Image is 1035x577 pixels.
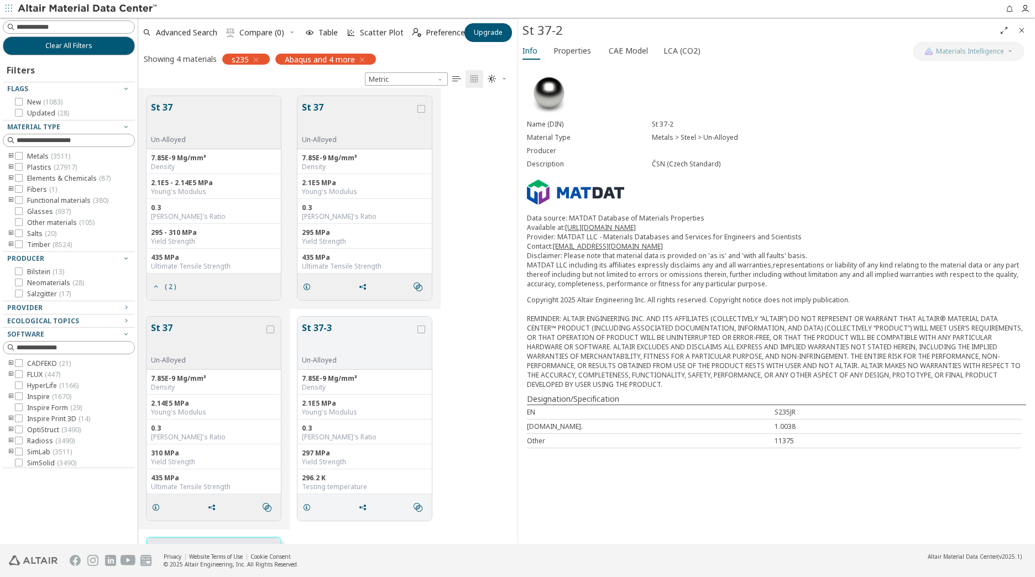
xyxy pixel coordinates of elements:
[27,185,57,194] span: Fibers
[27,109,69,118] span: Updated
[7,174,15,183] i: toogle group
[414,503,422,512] i: 
[53,447,72,457] span: ( 3511 )
[928,553,1022,560] div: (v2025.1)
[151,458,276,466] div: Yield Strength
[302,203,427,212] div: 0.3
[318,29,338,36] span: Table
[7,359,15,368] i: toogle group
[3,301,135,314] button: Provider
[7,303,43,312] span: Provider
[565,223,636,232] a: [URL][DOMAIN_NAME]
[79,218,95,227] span: ( 105 )
[464,23,512,42] button: Upgrade
[924,47,933,56] img: AI Copilot
[7,229,15,238] i: toogle group
[164,553,181,560] a: Privacy
[365,72,448,86] span: Metric
[913,42,1024,61] button: AI CopilotMaterials Intelligence
[61,425,81,434] span: ( 3490 )
[27,240,72,249] span: Timber
[302,262,427,271] div: Ultimate Tensile Strength
[263,503,271,512] i: 
[7,185,15,194] i: toogle group
[258,496,281,518] button: Similar search
[27,279,84,287] span: Neomaterials
[414,282,422,291] i: 
[297,276,321,298] button: Details
[226,28,235,37] i: 
[936,47,1004,56] span: Materials Intelligence
[3,36,135,55] button: Clear All Filters
[151,408,276,417] div: Young's Modulus
[297,496,321,518] button: Details
[147,496,170,518] button: Details
[522,22,995,39] div: St 37-2
[7,163,15,172] i: toogle group
[527,146,652,155] div: Producer
[7,415,15,423] i: toogle group
[302,237,427,246] div: Yield Strength
[27,267,64,276] span: Bilstein
[302,424,427,433] div: 0.3
[7,240,15,249] i: toogle group
[7,392,15,401] i: toogle group
[775,422,1022,431] div: 1.0038
[151,356,264,365] div: Un-Alloyed
[302,253,427,262] div: 435 MPa
[27,415,90,423] span: Inspire Print 3D
[353,276,377,298] button: Share
[3,120,135,134] button: Material Type
[27,290,71,298] span: Salzgitter
[165,284,176,290] span: ( 2 )
[527,394,1026,405] div: Designation/Specification
[151,212,276,221] div: [PERSON_NAME]'s Ratio
[27,392,71,401] span: Inspire
[360,29,404,36] span: Scatter Plot
[151,203,276,212] div: 0.3
[302,212,427,221] div: [PERSON_NAME]'s Ratio
[27,370,60,379] span: FLUX
[285,54,355,64] span: Abaqus and 4 more
[302,179,427,187] div: 2.1E5 MPa
[147,276,181,298] button: ( 2 )
[302,374,427,383] div: 7.85E-9 Mg/mm³
[93,196,108,205] span: ( 380 )
[164,560,299,568] div: © 2025 Altair Engineering, Inc. All Rights Reserved.
[27,229,56,238] span: Salts
[527,295,1026,389] div: Copyright 2025 Altair Engineering Inc. All rights reserved. Copyright notice does not imply publi...
[7,426,15,434] i: toogle group
[52,392,71,401] span: ( 1670 )
[156,29,217,36] span: Advanced Search
[45,229,56,238] span: ( 20 )
[995,22,1013,39] button: Full Screen
[151,433,276,442] div: [PERSON_NAME]'s Ratio
[49,185,57,194] span: ( 1 )
[151,101,186,135] button: St 37
[527,71,571,116] img: Material Type Image
[27,196,108,205] span: Functional materials
[652,120,1026,129] div: St 37-2
[474,28,503,37] span: Upgrade
[7,254,44,263] span: Producer
[302,458,427,466] div: Yield Strength
[3,55,40,82] div: Filters
[928,553,997,560] span: Altair Material Data Center
[302,187,427,196] div: Young's Modulus
[412,28,421,37] i: 
[151,187,276,196] div: Young's Modulus
[7,122,60,132] span: Material Type
[27,163,77,172] span: Plastics
[7,152,15,161] i: toogle group
[652,133,1026,142] div: Metals > Steel > Un-Alloyed
[27,207,71,216] span: Glasses
[144,54,217,64] div: Showing 4 materials
[59,289,71,298] span: ( 17 )
[3,82,135,96] button: Flags
[239,29,284,36] span: Compare (0)
[99,174,111,183] span: ( 87 )
[55,207,71,216] span: ( 937 )
[527,160,652,169] div: Description
[302,482,427,491] div: Testing temperature
[27,426,81,434] span: OptiStruct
